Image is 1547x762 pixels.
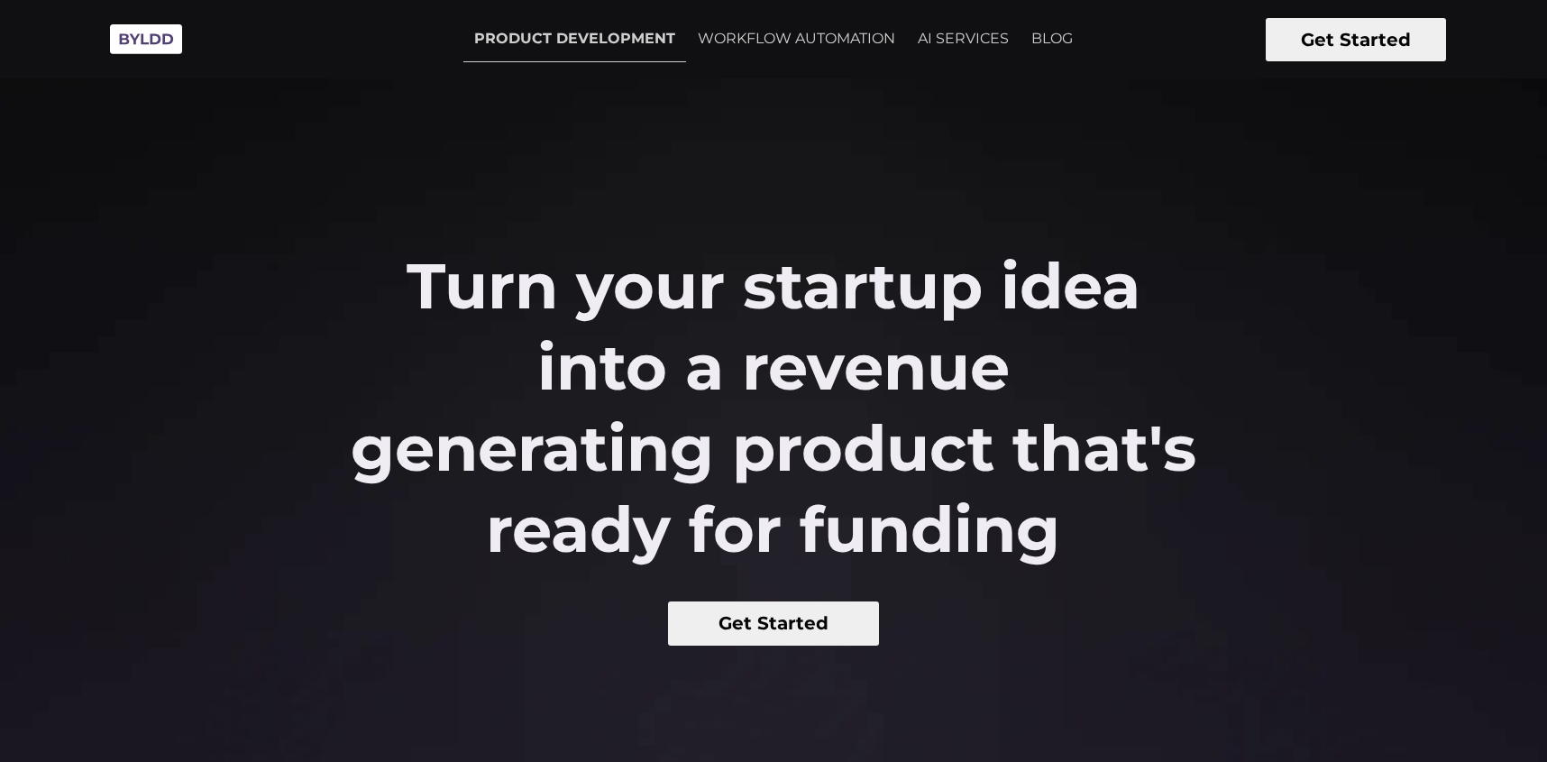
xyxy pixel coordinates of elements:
button: Get Started [668,601,880,646]
img: Byldd - Product Development Company [101,14,191,64]
a: BLOG [1021,16,1084,61]
button: Get Started [1266,18,1446,61]
h2: Turn your startup idea into a revenue generating product that's ready for funding [348,245,1199,570]
a: AI SERVICES [907,16,1020,61]
a: WORKFLOW AUTOMATION [687,16,906,61]
a: PRODUCT DEVELOPMENT [463,16,686,62]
